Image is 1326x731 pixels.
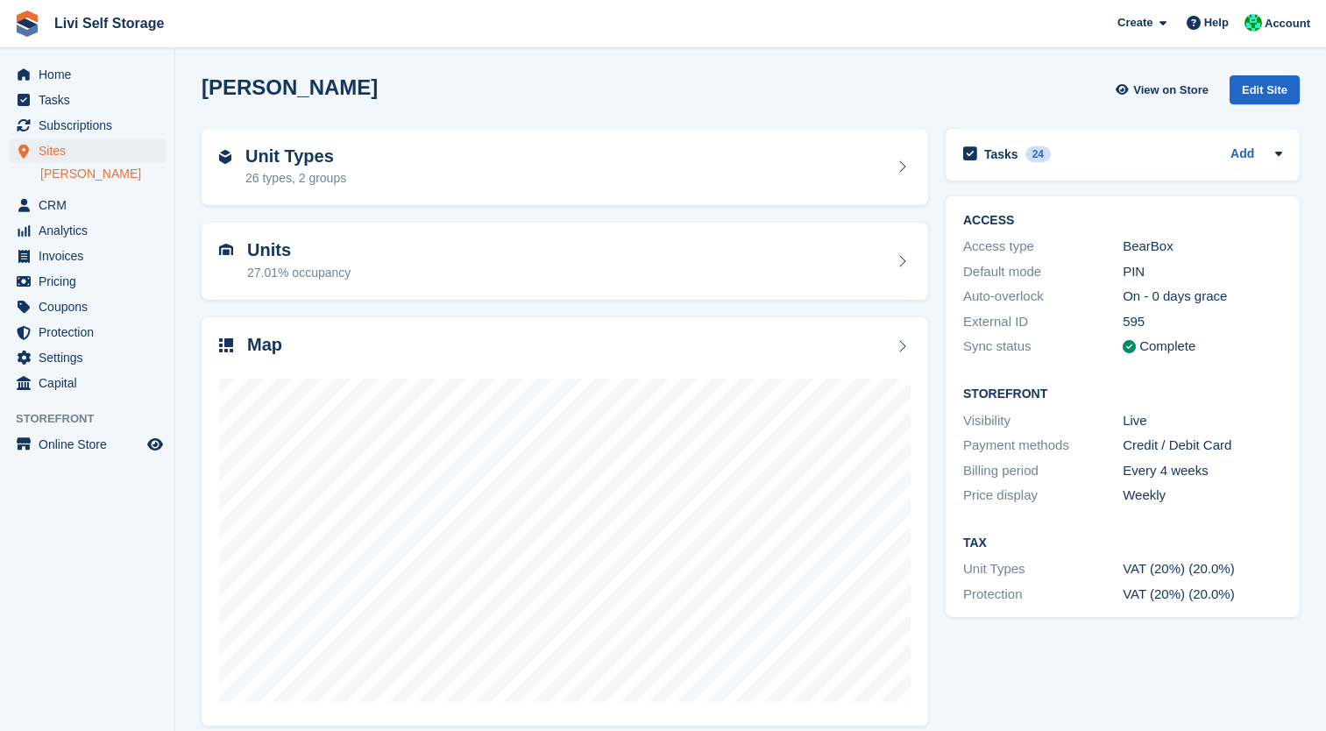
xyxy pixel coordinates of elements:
[963,436,1123,456] div: Payment methods
[245,169,346,188] div: 26 types, 2 groups
[963,262,1123,282] div: Default mode
[9,345,166,370] a: menu
[1204,14,1229,32] span: Help
[963,214,1282,228] h2: ACCESS
[39,193,144,217] span: CRM
[9,193,166,217] a: menu
[39,62,144,87] span: Home
[9,295,166,319] a: menu
[1230,75,1300,111] a: Edit Site
[1123,262,1282,282] div: PIN
[219,338,233,352] img: map-icn-33ee37083ee616e46c38cad1a60f524a97daa1e2b2c8c0bc3eb3415660979fc1.svg
[1139,337,1195,357] div: Complete
[1123,559,1282,579] div: VAT (20%) (20.0%)
[963,337,1123,357] div: Sync status
[39,88,144,112] span: Tasks
[245,146,346,167] h2: Unit Types
[1123,461,1282,481] div: Every 4 weeks
[963,559,1123,579] div: Unit Types
[1025,146,1051,162] div: 24
[9,138,166,163] a: menu
[1123,585,1282,605] div: VAT (20%) (20.0%)
[1117,14,1152,32] span: Create
[39,371,144,395] span: Capital
[9,62,166,87] a: menu
[1123,436,1282,456] div: Credit / Debit Card
[963,585,1123,605] div: Protection
[1244,14,1262,32] img: Joe Robertson
[202,223,928,300] a: Units 27.01% occupancy
[963,312,1123,332] div: External ID
[9,269,166,294] a: menu
[9,218,166,243] a: menu
[9,244,166,268] a: menu
[1123,486,1282,506] div: Weekly
[963,387,1282,401] h2: Storefront
[202,129,928,206] a: Unit Types 26 types, 2 groups
[14,11,40,37] img: stora-icon-8386f47178a22dfd0bd8f6a31ec36ba5ce8667c1dd55bd0f319d3a0aa187defe.svg
[963,486,1123,506] div: Price display
[984,146,1018,162] h2: Tasks
[1123,287,1282,307] div: On - 0 days grace
[1123,312,1282,332] div: 595
[1133,82,1209,99] span: View on Store
[1265,15,1310,32] span: Account
[145,434,166,455] a: Preview store
[16,410,174,428] span: Storefront
[39,320,144,344] span: Protection
[39,218,144,243] span: Analytics
[9,432,166,457] a: menu
[1113,75,1216,104] a: View on Store
[1123,411,1282,431] div: Live
[202,75,378,99] h2: [PERSON_NAME]
[219,150,231,164] img: unit-type-icn-2b2737a686de81e16bb02015468b77c625bbabd49415b5ef34ead5e3b44a266d.svg
[9,88,166,112] a: menu
[247,240,351,260] h2: Units
[9,113,166,138] a: menu
[9,320,166,344] a: menu
[963,411,1123,431] div: Visibility
[39,345,144,370] span: Settings
[1230,75,1300,104] div: Edit Site
[202,317,928,727] a: Map
[219,244,233,256] img: unit-icn-7be61d7bf1b0ce9d3e12c5938cc71ed9869f7b940bace4675aadf7bd6d80202e.svg
[39,295,144,319] span: Coupons
[963,536,1282,550] h2: Tax
[963,461,1123,481] div: Billing period
[39,269,144,294] span: Pricing
[247,335,282,355] h2: Map
[963,237,1123,257] div: Access type
[963,287,1123,307] div: Auto-overlock
[9,371,166,395] a: menu
[47,9,171,38] a: Livi Self Storage
[1230,145,1254,165] a: Add
[39,244,144,268] span: Invoices
[39,432,144,457] span: Online Store
[39,113,144,138] span: Subscriptions
[40,166,166,182] a: [PERSON_NAME]
[39,138,144,163] span: Sites
[1123,237,1282,257] div: BearBox
[247,264,351,282] div: 27.01% occupancy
